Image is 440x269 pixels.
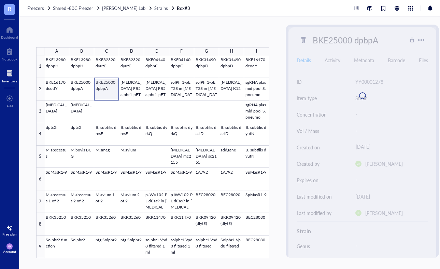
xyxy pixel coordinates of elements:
[230,47,233,55] div: H
[53,5,93,11] span: Shared -80C Freezer
[180,47,183,55] div: F
[36,123,44,146] div: 4
[102,5,145,11] span: [PERSON_NAME] Lab
[2,68,17,83] a: Inventory
[80,47,83,55] div: B
[2,232,17,236] div: Free plan
[36,146,44,168] div: 5
[102,5,175,11] a: [PERSON_NAME] LabStrains
[1,35,18,39] div: Dashboard
[2,79,17,83] div: Inventory
[154,5,168,11] span: Strains
[1,24,18,39] a: Dashboard
[3,250,16,254] div: Account
[8,245,12,248] span: NK
[53,5,101,11] a: Shared -80C Freezer
[36,213,44,236] div: 8
[36,55,44,78] div: 1
[36,190,44,213] div: 7
[105,47,108,55] div: C
[36,236,44,258] div: 9
[27,5,44,11] span: Freezers
[36,100,44,123] div: 3
[155,47,158,55] div: E
[6,104,13,108] div: Add
[130,47,133,55] div: D
[36,78,44,100] div: 2
[2,46,17,61] a: Notebook
[36,168,44,190] div: 6
[256,47,257,55] div: I
[8,4,11,13] span: R
[27,5,52,11] a: Freezers
[205,47,208,55] div: G
[2,57,17,61] div: Notebook
[55,47,58,55] div: A
[177,5,191,11] a: Box#3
